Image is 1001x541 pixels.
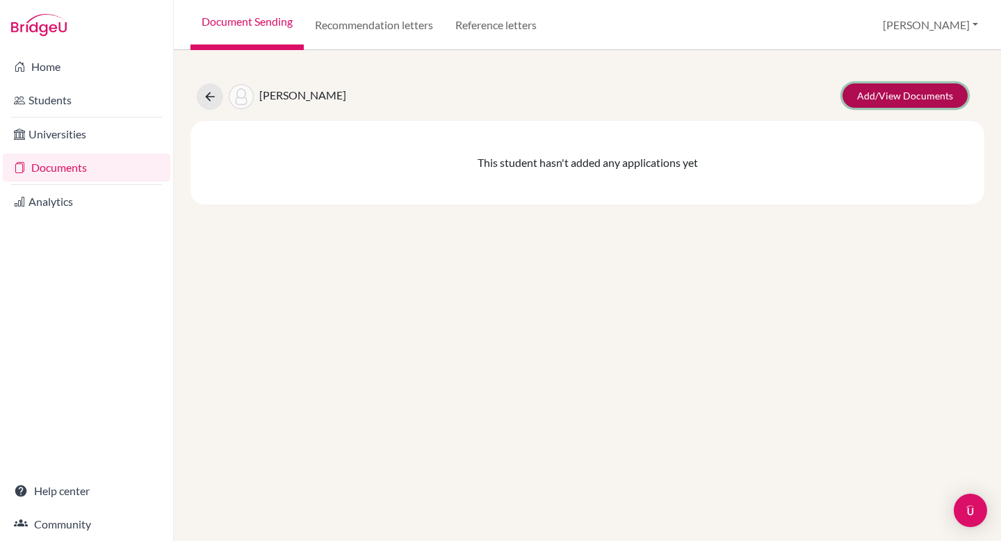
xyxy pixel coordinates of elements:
div: Open Intercom Messenger [954,494,987,527]
a: Documents [3,154,170,181]
span: [PERSON_NAME] [259,88,346,102]
button: [PERSON_NAME] [877,12,984,38]
div: This student hasn't added any applications yet [190,121,984,204]
a: Analytics [3,188,170,216]
a: Students [3,86,170,114]
img: Bridge-U [11,14,67,36]
a: Home [3,53,170,81]
a: Universities [3,120,170,148]
a: Add/View Documents [843,83,968,108]
a: Community [3,510,170,538]
a: Help center [3,477,170,505]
